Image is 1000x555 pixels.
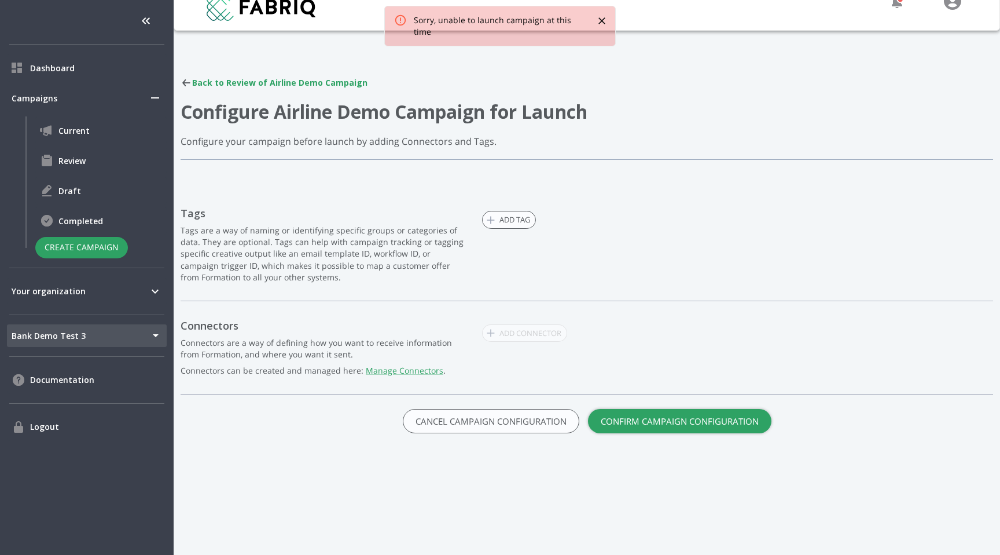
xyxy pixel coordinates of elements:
[482,211,536,229] button: Add Tag
[35,147,167,174] div: Review
[181,206,465,220] h4: Tags
[181,337,465,360] p: Connectors are a way of defining how you want to receive information from Formation, and where yo...
[181,77,993,89] div: Back to Review of Airline Demo Campaign
[181,365,465,377] p: Connectors can be created and managed here: .
[40,214,54,228] img: Completed icon
[7,413,167,441] div: Logout
[593,12,611,30] button: Close
[366,365,443,376] a: Manage Connectors
[12,420,25,434] img: Logout icon
[40,154,54,167] img: Review icon
[7,54,167,82] div: Dashboard
[40,184,54,198] img: Draft icon
[181,100,993,123] h1: Configure Airline Demo Campaign for Launch
[35,116,167,144] div: Current
[9,327,90,345] span: Bank Demo Test 3
[181,225,465,283] p: Tags are a way of naming or identifying specific groups or categories of data. They are optional....
[58,215,162,227] span: Completed
[35,237,128,258] button: Create Campaign
[58,155,162,167] span: Review
[403,409,579,433] button: Cancel Campaign Configuration
[30,374,162,386] span: Documentation
[7,366,167,394] div: Documentation
[7,324,167,347] div: Bank Demo Test 3
[588,409,771,433] button: Confirm Campaign Configuration
[58,125,162,137] span: Current
[40,125,52,136] img: Current icon
[7,277,167,305] div: Your organization
[181,319,465,333] h4: Connectors
[35,207,167,235] div: Completed
[414,10,584,42] div: Sorry, unable to launch campaign at this time
[7,84,167,112] div: Campaigns
[58,185,162,197] span: Draft
[181,135,993,148] div: Configure your campaign before launch by adding Connectors and Tags.
[12,63,22,73] img: Dashboard icon
[12,285,148,297] span: Your organization
[30,62,162,74] span: Dashboard
[35,177,167,205] div: Draft
[12,373,25,387] img: Documentation icon
[181,77,192,89] img: 287e80b90ca1b3de9ea1787867a4c0d2.svg
[12,92,148,104] span: Campaigns
[30,421,162,433] span: Logout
